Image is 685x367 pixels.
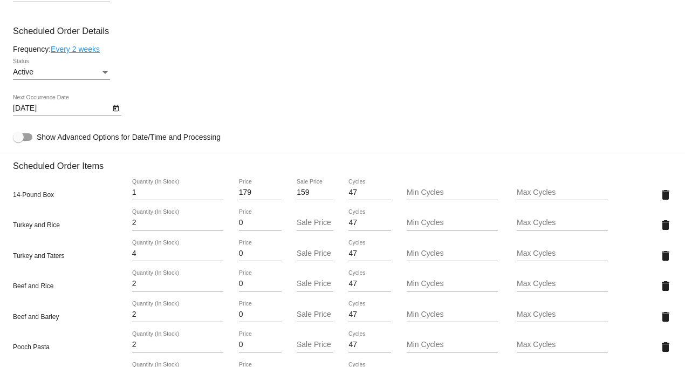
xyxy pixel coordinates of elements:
[407,188,498,197] input: Min Cycles
[659,310,672,323] mat-icon: delete
[348,219,391,227] input: Cycles
[659,188,672,201] mat-icon: delete
[132,219,223,227] input: Quantity (In Stock)
[348,249,391,258] input: Cycles
[13,67,33,76] span: Active
[659,249,672,262] mat-icon: delete
[13,104,110,113] input: Next Occurrence Date
[348,188,391,197] input: Cycles
[517,341,608,349] input: Max Cycles
[517,188,608,197] input: Max Cycles
[407,310,498,319] input: Min Cycles
[13,191,54,199] span: 14-Pound Box
[348,280,391,288] input: Cycles
[13,313,59,321] span: Beef and Barley
[132,341,223,349] input: Quantity (In Stock)
[348,341,391,349] input: Cycles
[51,45,100,53] a: Every 2 weeks
[517,310,608,319] input: Max Cycles
[13,68,110,77] mat-select: Status
[239,310,282,319] input: Price
[407,219,498,227] input: Min Cycles
[297,310,333,319] input: Sale Price
[110,102,121,113] button: Open calendar
[132,310,223,319] input: Quantity (In Stock)
[239,280,282,288] input: Price
[407,249,498,258] input: Min Cycles
[13,252,64,260] span: Turkey and Taters
[239,188,282,197] input: Price
[659,280,672,293] mat-icon: delete
[297,341,333,349] input: Sale Price
[37,132,221,142] span: Show Advanced Options for Date/Time and Processing
[407,280,498,288] input: Min Cycles
[13,45,672,53] div: Frequency:
[297,249,333,258] input: Sale Price
[239,219,282,227] input: Price
[13,343,50,351] span: Pooch Pasta
[407,341,498,349] input: Min Cycles
[239,341,282,349] input: Price
[297,280,333,288] input: Sale Price
[13,282,53,290] span: Beef and Rice
[239,249,282,258] input: Price
[517,280,608,288] input: Max Cycles
[517,249,608,258] input: Max Cycles
[517,219,608,227] input: Max Cycles
[297,188,333,197] input: Sale Price
[13,26,672,36] h3: Scheduled Order Details
[13,221,60,229] span: Turkey and Rice
[659,219,672,232] mat-icon: delete
[297,219,333,227] input: Sale Price
[132,188,223,197] input: Quantity (In Stock)
[132,249,223,258] input: Quantity (In Stock)
[13,153,672,171] h3: Scheduled Order Items
[132,280,223,288] input: Quantity (In Stock)
[659,341,672,354] mat-icon: delete
[348,310,391,319] input: Cycles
